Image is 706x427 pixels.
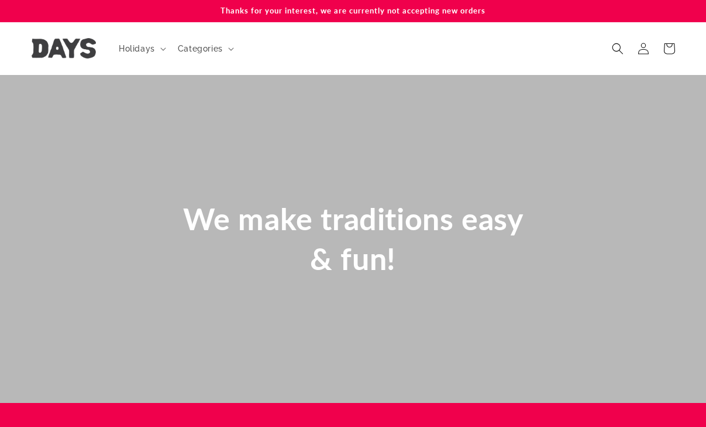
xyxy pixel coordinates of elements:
summary: Holidays [112,36,171,61]
span: Categories [178,43,223,54]
span: Holidays [119,43,155,54]
summary: Search [605,36,631,62]
img: Days United [32,38,96,59]
span: We make traditions easy & fun! [183,200,524,276]
summary: Categories [171,36,239,61]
